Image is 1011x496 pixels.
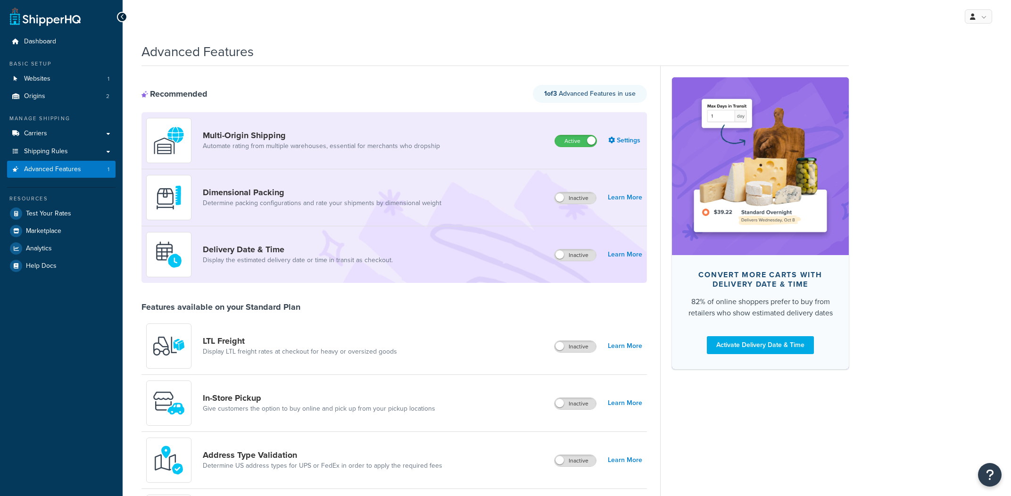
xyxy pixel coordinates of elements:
h1: Advanced Features [141,42,254,61]
span: Test Your Rates [26,210,71,218]
a: Dimensional Packing [203,187,441,198]
a: Marketplace [7,223,116,240]
button: Open Resource Center [978,463,1002,487]
a: Address Type Validation [203,450,442,460]
label: Inactive [555,341,596,352]
a: Analytics [7,240,116,257]
img: DTVBYsAAAAAASUVORK5CYII= [152,181,185,214]
span: Carriers [24,130,47,138]
div: 82% of online shoppers prefer to buy from retailers who show estimated delivery dates [687,296,834,319]
a: Display LTL freight rates at checkout for heavy or oversized goods [203,347,397,356]
label: Active [555,135,597,147]
span: Advanced Features [24,165,81,174]
div: Basic Setup [7,60,116,68]
a: Settings [608,134,642,147]
a: Learn More [608,339,642,353]
a: Automate rating from multiple warehouses, essential for merchants who dropship [203,141,440,151]
label: Inactive [555,455,596,466]
div: Recommended [141,89,207,99]
a: Test Your Rates [7,205,116,222]
a: Learn More [608,191,642,204]
label: Inactive [555,398,596,409]
span: Origins [24,92,45,100]
strong: 1 of 3 [544,89,557,99]
a: Help Docs [7,257,116,274]
a: Activate Delivery Date & Time [707,336,814,354]
div: Resources [7,195,116,203]
a: LTL Freight [203,336,397,346]
a: Determine US address types for UPS or FedEx in order to apply the required fees [203,461,442,471]
a: Give customers the option to buy online and pick up from your pickup locations [203,404,435,413]
span: Shipping Rules [24,148,68,156]
span: Help Docs [26,262,57,270]
a: Shipping Rules [7,143,116,160]
a: In-Store Pickup [203,393,435,403]
li: Origins [7,88,116,105]
label: Inactive [555,249,596,261]
a: Dashboard [7,33,116,50]
a: Delivery Date & Time [203,244,393,255]
label: Inactive [555,192,596,204]
span: 1 [108,75,109,83]
span: Advanced Features in use [544,89,636,99]
img: wfgcfpwTIucLEAAAAASUVORK5CYII= [152,387,185,420]
span: 2 [106,92,109,100]
a: Learn More [608,454,642,467]
span: Analytics [26,245,52,253]
img: feature-image-ddt-36eae7f7280da8017bfb280eaccd9c446f90b1fe08728e4019434db127062ab4.png [686,91,835,240]
a: Multi-Origin Shipping [203,130,440,141]
span: Dashboard [24,38,56,46]
span: Marketplace [26,227,61,235]
div: Manage Shipping [7,115,116,123]
li: Websites [7,70,116,88]
span: 1 [108,165,109,174]
a: Websites1 [7,70,116,88]
a: Display the estimated delivery date or time in transit as checkout. [203,256,393,265]
a: Determine packing configurations and rate your shipments by dimensional weight [203,198,441,208]
span: Websites [24,75,50,83]
a: Origins2 [7,88,116,105]
a: Carriers [7,125,116,142]
div: Features available on your Standard Plan [141,302,300,312]
div: Convert more carts with delivery date & time [687,270,834,289]
a: Learn More [608,248,642,261]
a: Advanced Features1 [7,161,116,178]
img: WatD5o0RtDAAAAAElFTkSuQmCC [152,124,185,157]
img: y79ZsPf0fXUFUhFXDzUgf+ktZg5F2+ohG75+v3d2s1D9TjoU8PiyCIluIjV41seZevKCRuEjTPPOKHJsQcmKCXGdfprl3L4q7... [152,330,185,363]
a: Learn More [608,397,642,410]
li: Advanced Features [7,161,116,178]
img: kIG8fy0lQAAAABJRU5ErkJggg== [152,444,185,477]
img: gfkeb5ejjkALwAAAABJRU5ErkJggg== [152,238,185,271]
